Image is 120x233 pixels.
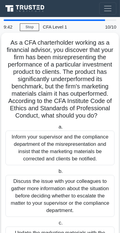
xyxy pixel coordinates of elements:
[5,131,115,165] div: Inform your supervisor and the compliance department of the misrepresentation and insist that the...
[59,220,63,226] span: c.
[59,124,63,130] span: a.
[20,23,39,31] a: Stop
[5,175,115,217] div: Discuss the issue with your colleagues to gather more information about the situation before deci...
[99,2,116,15] button: Toggle navigation
[100,21,120,33] div: 10/10
[5,39,115,120] h5: As a CFA charterholder working as a financial advisor, you discover that your firm has been misre...
[39,21,100,33] div: CFA Level 1
[59,168,63,174] span: b.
